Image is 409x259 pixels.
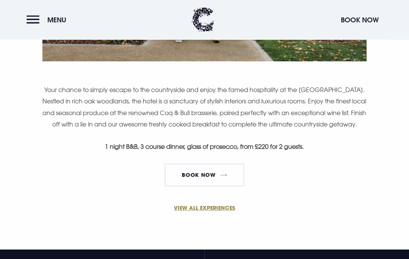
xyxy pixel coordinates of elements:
p: Your chance to simply escape to the countryside and enjoy the famed hospitality at the [GEOGRAPHI... [42,84,367,131]
a: Book Now [165,164,244,187]
span: Menu [47,16,66,24]
strong: 1 night B&B, 3 course dinner, glass of prosecco, from £220 for 2 guests. [105,143,304,151]
img: Clandeboye Lodge [192,8,214,32]
button: Menu [27,12,70,28]
button: Book Now [337,12,382,28]
a: VIEW ALL EXPERIENCES [24,204,385,212]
